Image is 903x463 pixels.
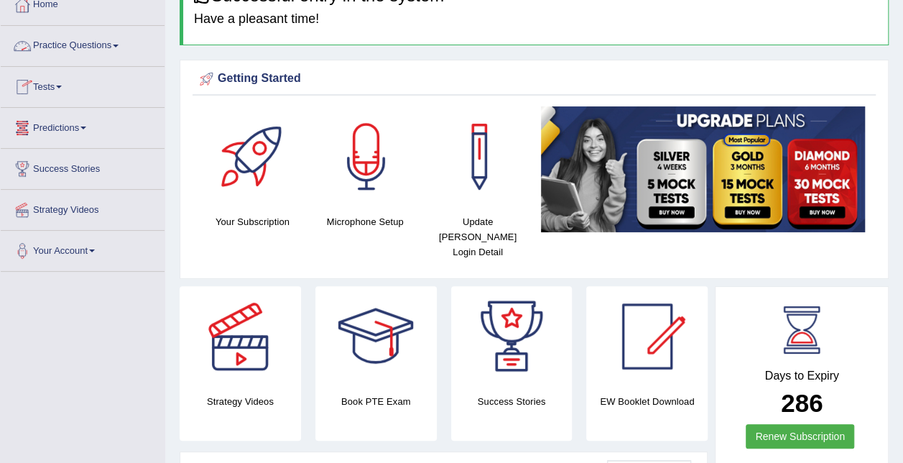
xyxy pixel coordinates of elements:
h4: Have a pleasant time! [194,12,877,27]
h4: Days to Expiry [731,370,872,382]
a: Renew Subscription [746,424,854,449]
h4: Your Subscription [203,214,302,229]
a: Practice Questions [1,26,165,62]
a: Success Stories [1,149,165,185]
h4: Book PTE Exam [315,394,437,409]
div: Getting Started [196,68,872,90]
h4: Update [PERSON_NAME] Login Detail [429,214,527,260]
a: Tests [1,67,165,103]
h4: Strategy Videos [180,394,301,409]
h4: Success Stories [451,394,573,409]
h4: EW Booklet Download [586,394,708,409]
h4: Microphone Setup [316,214,415,229]
b: 286 [781,389,823,417]
img: small5.jpg [541,106,865,232]
a: Strategy Videos [1,190,165,226]
a: Your Account [1,231,165,267]
a: Predictions [1,108,165,144]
